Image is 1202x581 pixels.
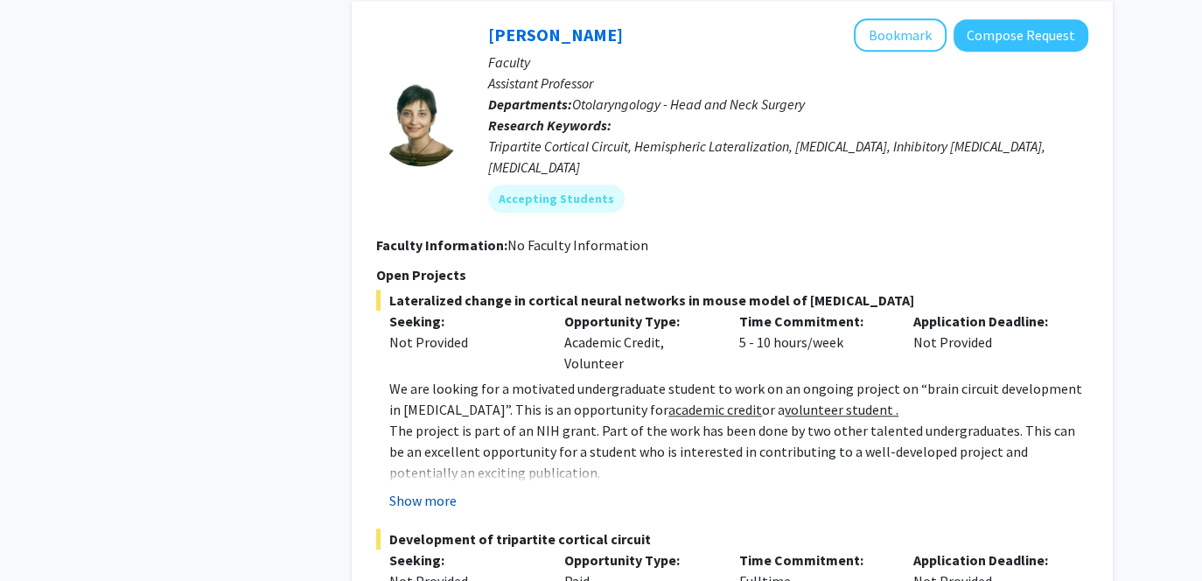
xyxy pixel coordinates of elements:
p: Opportunity Type: [564,311,713,332]
div: Not Provided [900,311,1075,374]
button: Compose Request to Tara Deemyad [954,19,1088,52]
iframe: Chat [13,502,74,568]
div: Academic Credit, Volunteer [551,311,726,374]
a: [PERSON_NAME] [488,24,623,45]
p: Time Commitment: [739,549,888,570]
button: Add Tara Deemyad to Bookmarks [854,18,947,52]
b: Research Keywords: [488,116,611,134]
span: Otolaryngology - Head and Neck Surgery [572,95,805,113]
span: Development of tripartite cortical circuit [376,528,1088,549]
p: Application Deadline: [913,311,1062,332]
button: Show more [389,490,457,511]
b: Faculty Information: [376,236,507,254]
mat-chip: Accepting Students [488,185,625,213]
p: We are looking for a motivated undergraduate student to work on an ongoing project on “brain circ... [389,378,1088,420]
p: Application Deadline: [913,549,1062,570]
p: Time Commitment: [739,311,888,332]
p: Seeking: [389,311,538,332]
u: volunteer student . [785,401,898,418]
div: Tripartite Cortical Circuit, Hemispheric Lateralization, [MEDICAL_DATA], Inhibitory [MEDICAL_DATA... [488,136,1088,178]
p: Assistant Professor [488,73,1088,94]
p: Open Projects [376,264,1088,285]
div: Not Provided [389,332,538,353]
p: The project is part of an NIH grant. Part of the work has been done by two other talented undergr... [389,420,1088,483]
b: Departments: [488,95,572,113]
div: 5 - 10 hours/week [726,311,901,374]
span: Lateralized change in cortical neural networks in mouse model of [MEDICAL_DATA] [376,290,1088,311]
span: No Faculty Information [507,236,648,254]
u: academic credit [668,401,762,418]
p: Faculty [488,52,1088,73]
p: Seeking: [389,549,538,570]
p: Opportunity Type: [564,549,713,570]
